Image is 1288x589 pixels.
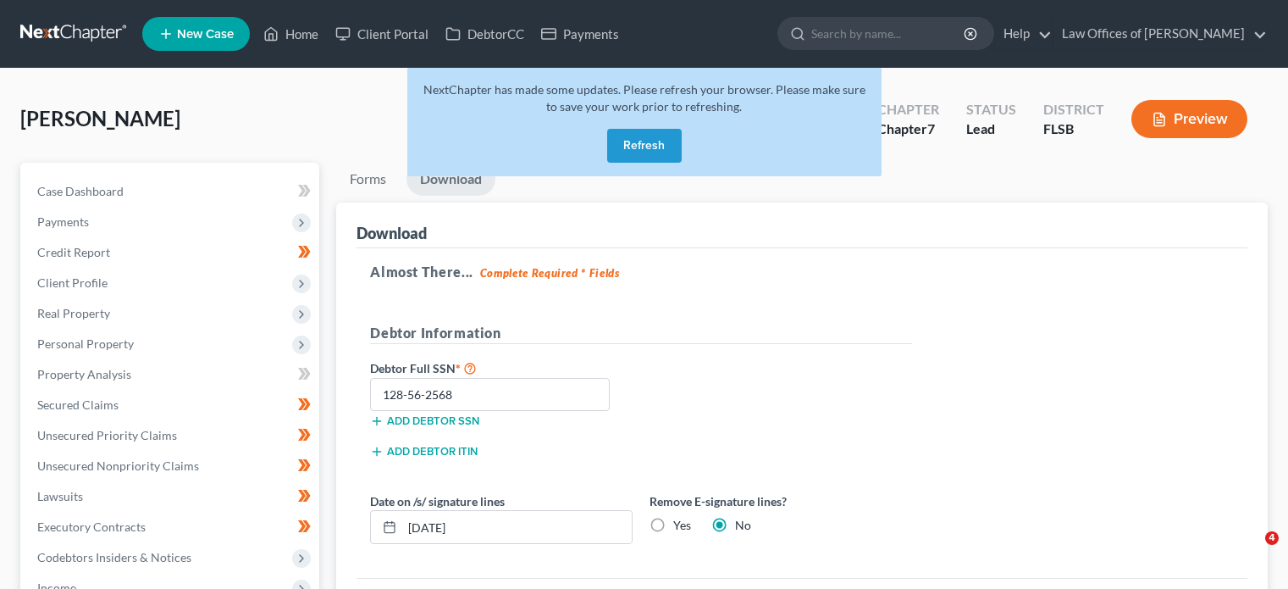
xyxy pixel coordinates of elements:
[37,428,177,442] span: Unsecured Priority Claims
[811,18,966,49] input: Search by name...
[1230,531,1271,572] iframe: Intercom live chat
[877,100,939,119] div: Chapter
[1043,119,1104,139] div: FLSB
[37,336,134,351] span: Personal Property
[24,420,319,451] a: Unsecured Priority Claims
[37,214,89,229] span: Payments
[370,323,912,344] h5: Debtor Information
[1265,531,1279,545] span: 4
[37,275,108,290] span: Client Profile
[995,19,1052,49] a: Help
[480,266,620,280] strong: Complete Required * Fields
[370,414,479,428] button: Add debtor SSN
[37,397,119,412] span: Secured Claims
[533,19,627,49] a: Payments
[370,492,505,510] label: Date on /s/ signature lines
[1053,19,1267,49] a: Law Offices of [PERSON_NAME]
[877,119,939,139] div: Chapter
[37,306,110,320] span: Real Property
[37,367,131,381] span: Property Analysis
[37,520,146,534] span: Executory Contracts
[1043,100,1104,119] div: District
[370,445,478,458] button: Add debtor ITIN
[673,517,691,534] label: Yes
[362,358,641,378] label: Debtor Full SSN
[20,106,180,131] span: [PERSON_NAME]
[357,223,427,243] div: Download
[927,120,935,136] span: 7
[177,28,234,41] span: New Case
[650,492,912,510] label: Remove E-signature lines?
[37,458,199,473] span: Unsecured Nonpriority Claims
[24,359,319,390] a: Property Analysis
[255,19,327,49] a: Home
[370,262,1234,282] h5: Almost There...
[336,163,400,196] a: Forms
[402,511,632,543] input: MM/DD/YYYY
[24,451,319,481] a: Unsecured Nonpriority Claims
[24,176,319,207] a: Case Dashboard
[24,512,319,542] a: Executory Contracts
[370,378,610,412] input: XXX-XX-XXXX
[327,19,437,49] a: Client Portal
[24,481,319,512] a: Lawsuits
[607,129,682,163] button: Refresh
[966,119,1016,139] div: Lead
[37,245,110,259] span: Credit Report
[966,100,1016,119] div: Status
[735,517,751,534] label: No
[37,489,83,503] span: Lawsuits
[437,19,533,49] a: DebtorCC
[37,550,191,564] span: Codebtors Insiders & Notices
[24,237,319,268] a: Credit Report
[37,184,124,198] span: Case Dashboard
[24,390,319,420] a: Secured Claims
[1131,100,1247,138] button: Preview
[423,82,865,114] span: NextChapter has made some updates. Please refresh your browser. Please make sure to save your wor...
